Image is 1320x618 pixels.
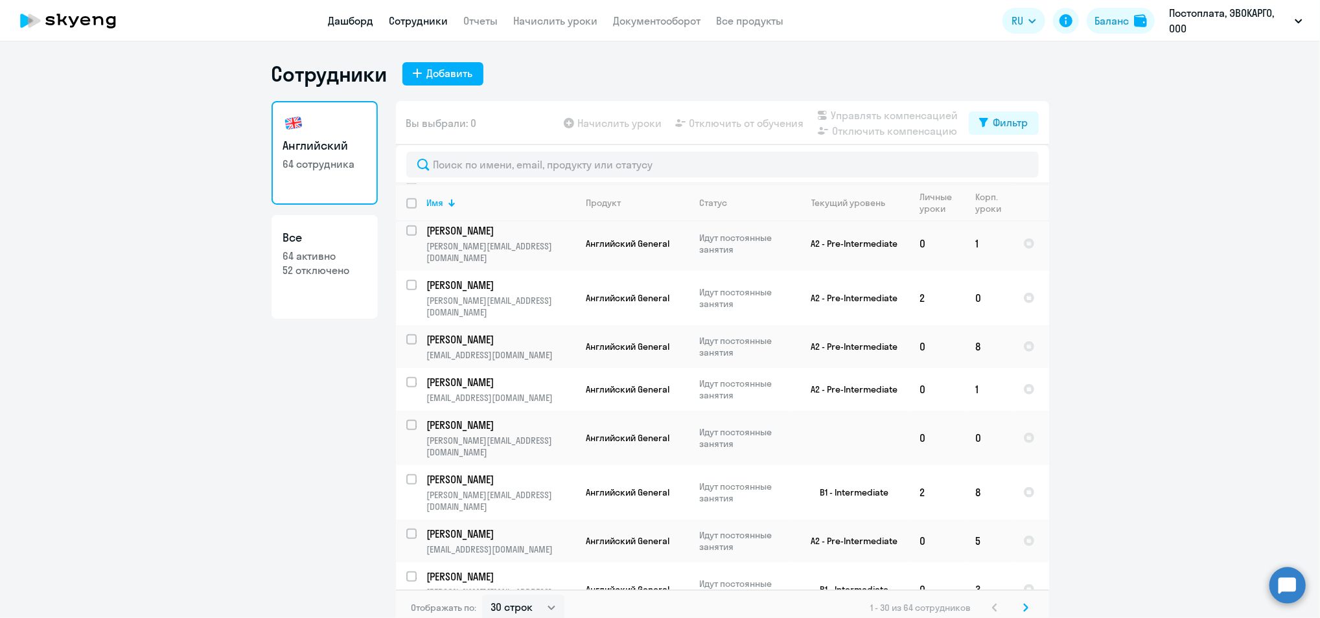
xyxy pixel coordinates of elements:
td: 0 [966,411,1013,465]
div: Текущий уровень [811,197,885,209]
td: 0 [910,368,966,411]
p: Идут постоянные занятия [700,578,789,601]
a: Все64 активно52 отключено [272,215,378,319]
p: Идут постоянные занятия [700,481,789,504]
h3: Все [283,229,366,246]
span: Вы выбрали: 0 [406,115,477,131]
td: B1 - Intermediate [789,562,910,617]
a: Отчеты [464,14,498,27]
p: Идут постоянные занятия [700,286,789,310]
td: 0 [910,216,966,271]
td: 2 [910,465,966,520]
p: [PERSON_NAME][EMAIL_ADDRESS][DOMAIN_NAME] [427,295,575,318]
div: Текущий уровень [800,197,909,209]
input: Поиск по имени, email, продукту или статусу [406,152,1039,177]
p: [EMAIL_ADDRESS][DOMAIN_NAME] [427,349,575,361]
button: Фильтр [969,111,1039,135]
td: A2 - Pre-Intermediate [789,216,910,271]
div: Имя [427,197,444,209]
p: Идут постоянные занятия [700,529,789,553]
p: [PERSON_NAME] [427,223,573,238]
td: 1 [966,216,1013,271]
div: Корп. уроки [976,191,1002,214]
h1: Сотрудники [272,61,387,87]
span: Английский General [586,383,670,395]
p: [PERSON_NAME] [427,332,573,347]
td: A2 - Pre-Intermediate [789,325,910,368]
a: Английский64 сотрудника [272,101,378,205]
td: A2 - Pre-Intermediate [789,520,910,562]
a: Документооборот [614,14,701,27]
img: balance [1134,14,1147,27]
td: 5 [966,520,1013,562]
td: 0 [910,325,966,368]
p: Идут постоянные занятия [700,232,789,255]
a: Начислить уроки [514,14,598,27]
td: 8 [966,325,1013,368]
a: Дашборд [329,14,374,27]
p: [PERSON_NAME] [427,569,573,584]
div: Продукт [586,197,621,209]
p: [PERSON_NAME] [427,472,573,486]
button: Балансbalance [1087,8,1155,34]
a: [PERSON_NAME] [427,332,575,347]
p: [EMAIL_ADDRESS][DOMAIN_NAME] [427,544,575,555]
div: Статус [700,197,789,209]
a: [PERSON_NAME] [427,223,575,238]
td: 0 [910,411,966,465]
span: RU [1012,13,1023,29]
p: [PERSON_NAME][EMAIL_ADDRESS][DOMAIN_NAME] [427,586,575,610]
td: A2 - Pre-Intermediate [789,368,910,411]
span: Английский General [586,486,670,498]
a: [PERSON_NAME] [427,278,575,292]
div: Добавить [427,65,473,81]
button: RU [1002,8,1045,34]
span: 1 - 30 из 64 сотрудников [871,602,971,613]
td: B1 - Intermediate [789,465,910,520]
span: Отображать по: [411,602,477,613]
td: 2 [910,271,966,325]
a: Все продукты [717,14,784,27]
a: [PERSON_NAME] [427,375,575,389]
p: [PERSON_NAME] [427,375,573,389]
span: Английский General [586,292,670,304]
p: Идут постоянные занятия [700,426,789,450]
p: [PERSON_NAME][EMAIL_ADDRESS][DOMAIN_NAME] [427,435,575,458]
div: Имя [427,197,575,209]
button: Постоплата, ЭВОКАРГО, ООО [1163,5,1309,36]
td: A2 - Pre-Intermediate [789,271,910,325]
p: [PERSON_NAME][EMAIL_ADDRESS][DOMAIN_NAME] [427,240,575,264]
a: [PERSON_NAME] [427,569,575,584]
span: Английский General [586,535,670,547]
a: [PERSON_NAME] [427,418,575,432]
span: Английский General [586,341,670,352]
td: 1 [966,368,1013,411]
p: [PERSON_NAME] [427,418,573,432]
button: Добавить [402,62,483,86]
h3: Английский [283,137,366,154]
div: Баланс [1094,13,1129,29]
td: 3 [966,562,1013,617]
p: [PERSON_NAME] [427,527,573,541]
p: Идут постоянные занятия [700,378,789,401]
div: Корп. уроки [976,191,1012,214]
span: Английский General [586,584,670,595]
span: Английский General [586,238,670,249]
div: Личные уроки [920,191,965,214]
p: 52 отключено [283,263,366,277]
p: 64 активно [283,249,366,263]
p: [PERSON_NAME] [427,278,573,292]
td: 8 [966,465,1013,520]
a: Сотрудники [389,14,448,27]
div: Фильтр [993,115,1028,130]
div: Продукт [586,197,689,209]
p: Постоплата, ЭВОКАРГО, ООО [1169,5,1290,36]
a: [PERSON_NAME] [427,472,575,486]
p: [EMAIL_ADDRESS][DOMAIN_NAME] [427,392,575,404]
p: 64 сотрудника [283,157,366,171]
p: Идут постоянные занятия [700,335,789,358]
td: 0 [910,520,966,562]
p: [PERSON_NAME][EMAIL_ADDRESS][DOMAIN_NAME] [427,489,575,512]
span: Английский General [586,432,670,444]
